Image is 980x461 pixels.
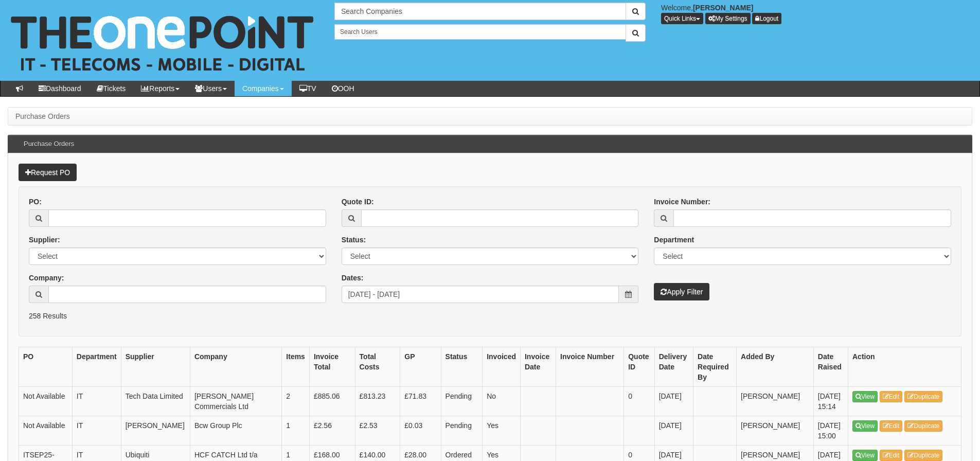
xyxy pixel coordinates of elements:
a: View [852,391,878,402]
input: Search Companies [334,3,626,20]
td: [PERSON_NAME] [737,386,814,416]
td: Yes [483,416,521,445]
td: 0 [624,386,654,416]
th: Action [848,347,961,386]
th: Status [441,347,483,386]
a: Tickets [89,81,134,96]
button: Quick Links [661,13,703,24]
td: [DATE] 15:00 [813,416,848,445]
td: £2.53 [355,416,400,445]
td: £2.56 [309,416,355,445]
td: 2 [282,386,310,416]
a: Edit [880,420,903,432]
th: GP [400,347,441,386]
b: [PERSON_NAME] [693,4,753,12]
td: £885.06 [309,386,355,416]
label: Company: [29,273,64,283]
th: Invoice Date [520,347,556,386]
td: Tech Data Limited [121,386,190,416]
label: Dates: [342,273,364,283]
td: [DATE] [654,416,693,445]
th: Department [72,347,121,386]
a: Edit [880,391,903,402]
a: Edit [880,450,903,461]
th: Quote ID [624,347,654,386]
th: Invoice Total [309,347,355,386]
a: My Settings [705,13,751,24]
label: PO: [29,197,42,207]
td: [DATE] 15:14 [813,386,848,416]
td: [PERSON_NAME] [737,416,814,445]
td: Pending [441,386,483,416]
td: £0.03 [400,416,441,445]
td: Not Available [19,416,73,445]
a: OOH [324,81,362,96]
td: [DATE] [654,386,693,416]
li: Purchase Orders [15,111,70,121]
td: £71.83 [400,386,441,416]
label: Department [654,235,694,245]
td: No [483,386,521,416]
a: Logout [752,13,781,24]
a: Dashboard [31,81,89,96]
th: Company [190,347,281,386]
a: View [852,450,878,461]
a: Duplicate [904,450,942,461]
a: Duplicate [904,391,942,402]
a: Request PO [19,164,77,181]
th: Invoiced [483,347,521,386]
th: Date Raised [813,347,848,386]
a: Users [187,81,235,96]
th: Total Costs [355,347,400,386]
a: Reports [133,81,187,96]
th: Supplier [121,347,190,386]
a: Duplicate [904,420,942,432]
label: Status: [342,235,366,245]
a: TV [292,81,324,96]
td: [PERSON_NAME] Commercials Ltd [190,386,281,416]
th: Added By [737,347,814,386]
td: IT [72,386,121,416]
th: PO [19,347,73,386]
td: IT [72,416,121,445]
label: Invoice Number: [654,197,710,207]
a: View [852,420,878,432]
td: Bcw Group Plc [190,416,281,445]
td: Not Available [19,386,73,416]
a: Companies [235,81,292,96]
p: 258 Results [29,311,951,321]
th: Items [282,347,310,386]
th: Delivery Date [654,347,693,386]
th: Date Required By [693,347,737,386]
th: Invoice Number [556,347,624,386]
div: Welcome, [653,3,980,24]
td: Pending [441,416,483,445]
td: £813.23 [355,386,400,416]
td: [PERSON_NAME] [121,416,190,445]
label: Supplier: [29,235,60,245]
td: 1 [282,416,310,445]
input: Search Users [334,24,626,40]
h3: Purchase Orders [19,135,79,153]
label: Quote ID: [342,197,374,207]
button: Apply Filter [654,283,709,300]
